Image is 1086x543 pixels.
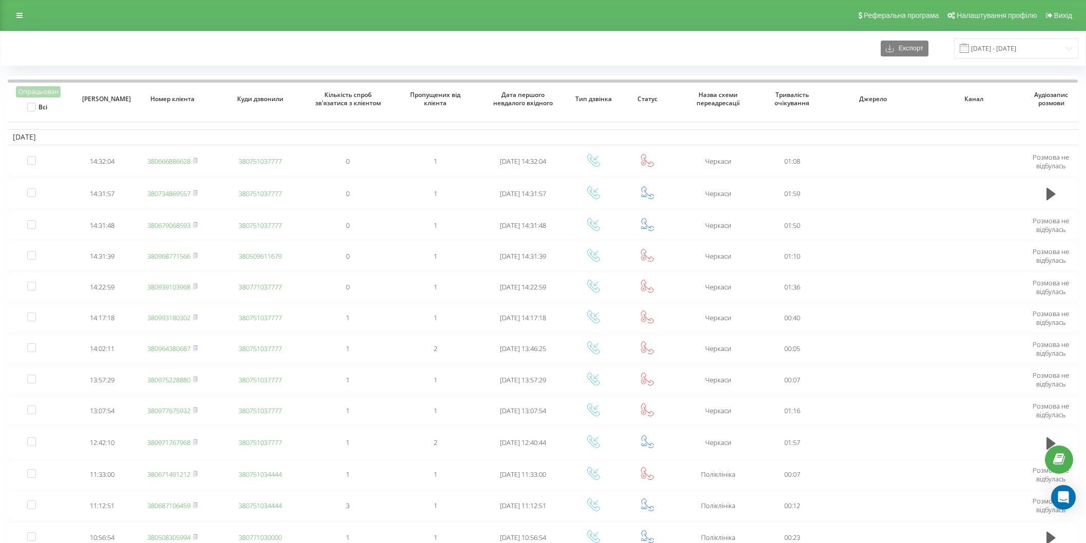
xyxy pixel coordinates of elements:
span: 1 [434,189,437,198]
td: 00:40 [762,304,822,333]
span: 1 [346,344,350,353]
span: Розмова не відбулась [1033,278,1069,296]
span: Назва схеми переадресації [683,91,752,107]
span: 1 [434,501,437,510]
td: 01:59 [762,178,822,209]
a: 380771030000 [239,533,282,542]
a: 380751037777 [239,406,282,415]
td: 00:12 [762,491,822,520]
span: [DATE] 13:07:54 [500,406,546,415]
span: Вихід [1054,11,1072,20]
td: 11:12:51 [75,491,129,520]
span: [DATE] 14:31:57 [500,189,546,198]
span: [DATE] 10:56:54 [500,533,546,542]
a: 380508305994 [147,533,190,542]
button: Експорт [881,41,928,56]
td: 01:16 [762,396,822,425]
span: 1 [346,313,350,322]
td: 14:02:11 [75,335,129,363]
span: [DATE] 12:40:44 [500,438,546,447]
td: Черкаси [674,396,762,425]
a: 380975228880 [147,375,190,384]
span: Розмова не відбулась [1033,340,1069,358]
a: 380751037777 [239,189,282,198]
span: [DATE] 14:32:04 [500,157,546,166]
span: Дата першого невдалого вхідного [488,91,557,107]
span: 1 [434,470,437,479]
a: 380751037777 [239,157,282,166]
span: Кількість спроб зв'язатися з клієнтом [313,91,382,107]
span: Тип дзвінка [574,95,613,103]
span: [DATE] 14:22:59 [500,282,546,292]
td: Черкаси [674,304,762,333]
span: [DATE] 13:46:25 [500,344,546,353]
td: 00:07 [762,365,822,394]
span: Тривалість очікування [769,91,814,107]
span: 1 [434,375,437,384]
span: [DATE] 13:57:29 [500,375,546,384]
span: 1 [434,406,437,415]
span: Розмова не відбулась [1033,247,1069,265]
td: 01:36 [762,273,822,301]
span: Пропущених від клієнта [400,91,470,107]
a: 380751034444 [239,470,282,479]
a: 380971767968 [147,438,190,447]
span: 0 [346,189,350,198]
span: 1 [434,313,437,322]
span: 1 [434,221,437,230]
span: Налаштування профілю [957,11,1037,20]
td: Черкаси [674,178,762,209]
td: Черкаси [674,365,762,394]
td: 13:57:29 [75,365,129,394]
td: 14:32:04 [75,147,129,176]
a: 380509611679 [239,251,282,261]
a: 380964380687 [147,344,190,353]
td: 14:31:48 [75,211,129,240]
td: 14:17:18 [75,304,129,333]
span: 0 [346,282,350,292]
td: 01:10 [762,242,822,270]
span: 2 [434,344,437,353]
a: 380679068593 [147,221,190,230]
td: Поліклініка [674,460,762,489]
span: 1 [346,470,350,479]
a: 380939103968 [147,282,190,292]
span: 1 [434,157,437,166]
span: 1 [434,251,437,261]
span: Розмова не відбулась [1033,496,1069,514]
td: 13:07:54 [75,396,129,425]
span: 0 [346,157,350,166]
span: 2 [434,438,437,447]
div: Open Intercom Messenger [1051,485,1076,510]
span: Розмова не відбулась [1033,401,1069,419]
span: Розмова не відбулась [1033,371,1069,389]
a: 380687106459 [147,501,190,510]
span: [DATE] 14:31:39 [500,251,546,261]
a: 380977675932 [147,406,190,415]
td: Черкаси [674,147,762,176]
label: Всі [27,103,47,111]
a: 380751037777 [239,375,282,384]
td: 01:50 [762,211,822,240]
a: 380751037777 [239,344,282,353]
span: 3 [346,501,350,510]
span: Розмова не відбулась [1033,152,1069,170]
span: 1 [346,406,350,415]
span: Номер клієнта [138,95,207,103]
span: Розмова не відбулась [1033,216,1069,234]
span: 0 [346,221,350,230]
td: Черкаси [674,273,762,301]
td: 00:07 [762,460,822,489]
td: Черкаси [674,427,762,458]
a: 380771037777 [239,282,282,292]
td: 12:42:10 [75,427,129,458]
span: [DATE] 14:17:18 [500,313,546,322]
td: 01:08 [762,147,822,176]
span: 1 [346,375,350,384]
span: 1 [346,438,350,447]
a: 380993180302 [147,313,190,322]
td: 00:05 [762,335,822,363]
span: [DATE] 14:31:48 [500,221,546,230]
span: Розмова не відбулась [1033,309,1069,327]
a: 380751037777 [239,313,282,322]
